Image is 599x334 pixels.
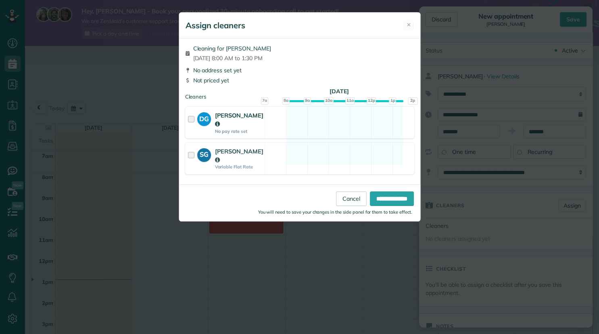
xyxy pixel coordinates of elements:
strong: DG [197,112,211,124]
strong: [PERSON_NAME] [215,147,264,164]
div: No address set yet [185,66,414,74]
span: ✕ [407,21,411,29]
strong: SG [197,148,211,160]
a: Cancel [336,191,367,206]
strong: Variable Flat Rate [215,164,264,170]
small: You will need to save your changes in the side panel for them to take effect. [258,209,412,215]
span: Cleaning for [PERSON_NAME] [193,44,271,53]
div: Not priced yet [185,76,414,84]
strong: No pay rate set [215,128,264,134]
div: Cleaners [185,93,414,95]
span: [DATE] 8:00 AM to 1:30 PM [193,54,271,62]
strong: [PERSON_NAME] [215,111,264,128]
h5: Assign cleaners [186,20,245,31]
